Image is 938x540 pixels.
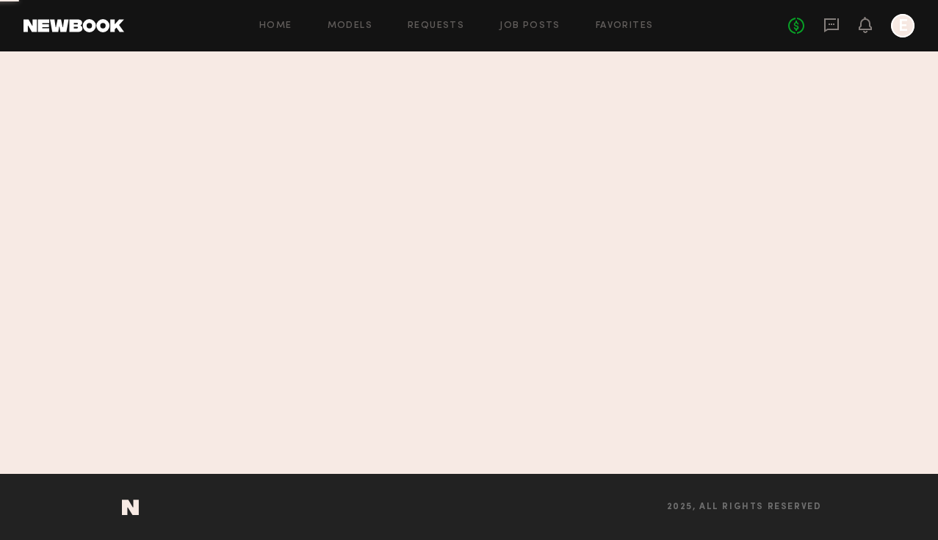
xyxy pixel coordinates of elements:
[667,503,822,512] span: 2025, all rights reserved
[891,14,914,37] a: E
[328,21,372,31] a: Models
[596,21,654,31] a: Favorites
[408,21,464,31] a: Requests
[259,21,292,31] a: Home
[499,21,560,31] a: Job Posts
